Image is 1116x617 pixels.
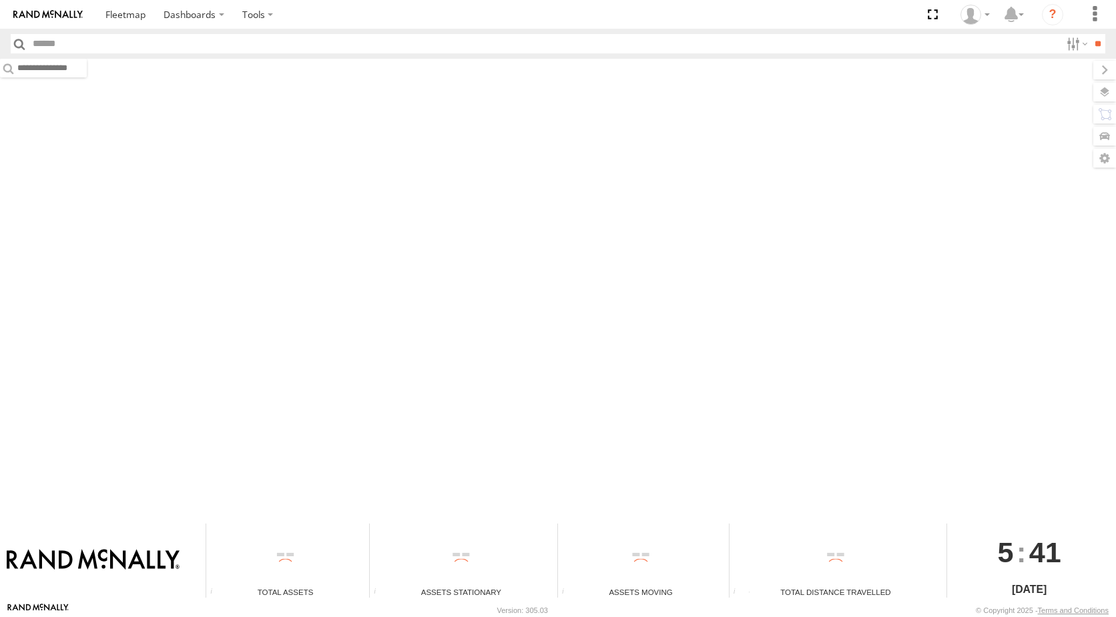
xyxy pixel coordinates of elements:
[1061,34,1090,53] label: Search Filter Options
[1029,524,1061,581] span: 41
[1093,149,1116,168] label: Map Settings
[497,606,548,614] div: Version: 305.03
[947,582,1111,598] div: [DATE]
[206,586,364,598] div: Total Assets
[1042,4,1063,25] i: ?
[1038,606,1109,614] a: Terms and Conditions
[7,604,69,617] a: Visit our Website
[370,588,390,598] div: Total number of assets current stationary.
[976,606,1109,614] div: © Copyright 2025 -
[998,524,1014,581] span: 5
[730,588,750,598] div: Total distance travelled by all assets within specified date range and applied filters
[558,588,578,598] div: Total number of assets current in transit.
[7,549,180,572] img: Rand McNally
[730,586,942,598] div: Total Distance Travelled
[13,10,83,19] img: rand-logo.svg
[206,588,226,598] div: Total number of Enabled Assets
[558,586,724,598] div: Assets Moving
[370,586,553,598] div: Assets Stationary
[956,5,995,25] div: Valeo Dash
[947,524,1111,581] div: :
